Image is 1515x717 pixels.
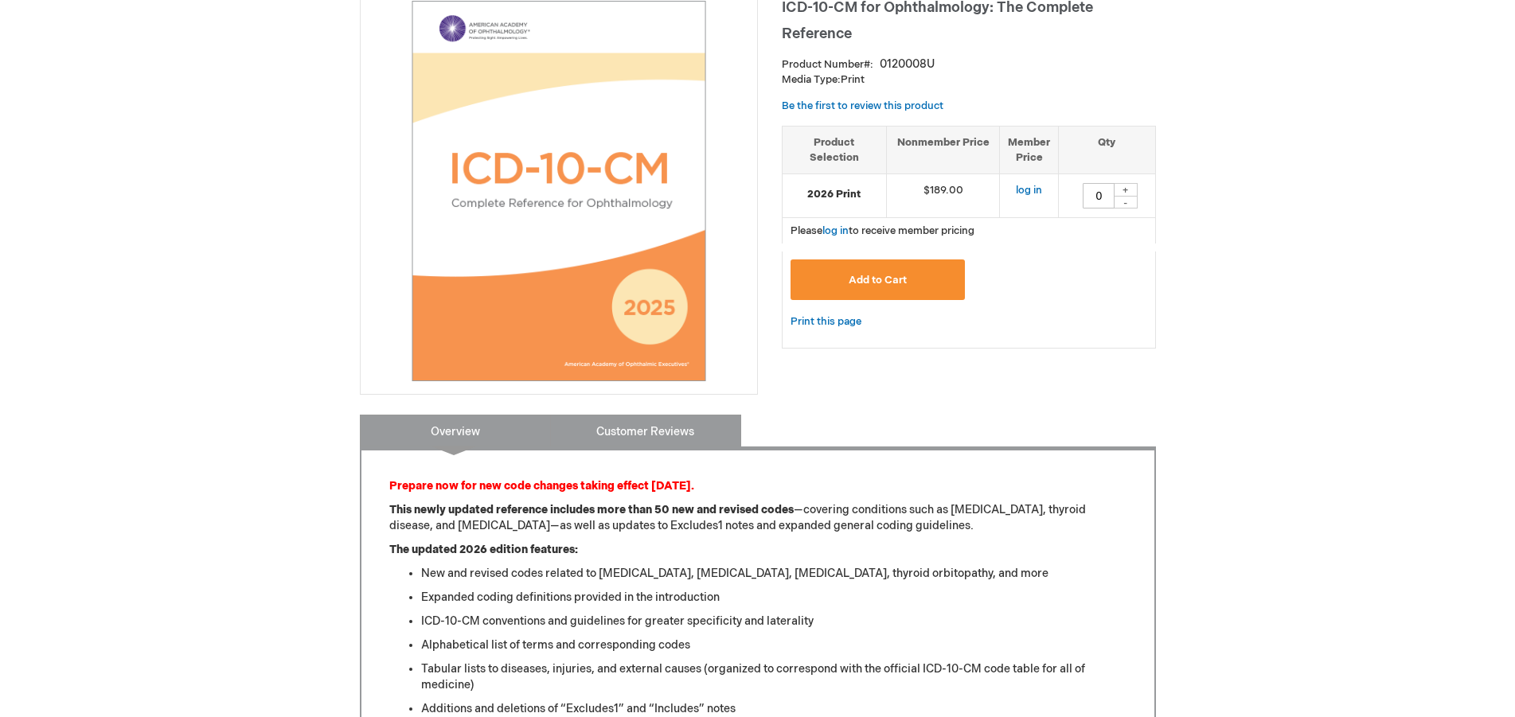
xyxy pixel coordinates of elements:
div: 0120008U [880,57,935,72]
p: —covering conditions such as [MEDICAL_DATA], thyroid disease, and [MEDICAL_DATA]—as well as updat... [389,502,1126,534]
a: Be the first to review this product [782,99,943,112]
strong: The updated 2026 edition features: [389,543,578,556]
li: Tabular lists to diseases, injuries, and external causes (organized to correspond with the offici... [421,661,1126,693]
a: log in [822,224,849,237]
div: - [1114,196,1138,208]
li: New and revised codes related to [MEDICAL_DATA], [MEDICAL_DATA], [MEDICAL_DATA], thyroid orbitopa... [421,566,1126,582]
strong: Product Number [782,58,873,71]
th: Member Price [1000,126,1059,173]
a: Overview [360,415,551,446]
img: ICD-10-CM for Ophthalmology: The Complete Reference [369,1,749,381]
strong: This newly updated reference includes more than 50 new and revised codes [389,503,794,516]
th: Nonmember Price [886,126,1000,173]
li: Alphabetical list of terms and corresponding codes [421,637,1126,653]
input: Qty [1083,183,1115,208]
a: Customer Reviews [550,415,741,446]
li: Additions and deletions of “Excludes1” and “Includes” notes [421,701,1126,717]
li: ICD-10-CM conventions and guidelines for greater specificity and laterality [421,614,1126,629]
p: Print [782,72,1156,88]
span: Please to receive member pricing [791,224,974,237]
a: log in [1016,184,1042,197]
button: Add to Cart [791,259,966,300]
div: + [1114,183,1138,197]
a: Print this page [791,312,861,332]
th: Product Selection [783,126,887,173]
strong: 2026 Print [791,187,878,202]
th: Qty [1059,126,1155,173]
td: $189.00 [886,174,1000,218]
li: Expanded coding definitions provided in the introduction [421,590,1126,606]
span: Add to Cart [849,274,907,286]
strong: Media Type: [782,73,841,86]
strong: Prepare now for new code changes taking effect [DATE]. [389,479,694,493]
